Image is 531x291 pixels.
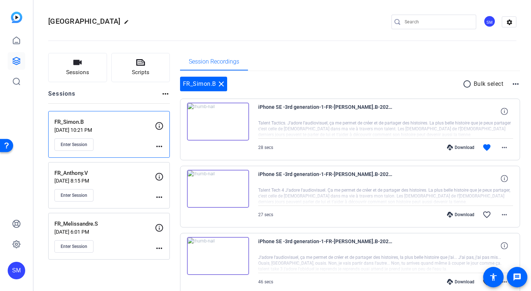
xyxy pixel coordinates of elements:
p: FR_Simon.B [54,118,155,126]
img: thumb-nail [187,103,249,141]
mat-icon: close [217,80,226,88]
mat-icon: favorite_border [482,210,491,219]
div: Download [443,279,478,285]
span: iPhone SE -3rd generation-1-FR-[PERSON_NAME].B-2025-09-06-12-21-43-207-0 [258,103,393,120]
mat-icon: favorite_border [482,277,491,286]
span: Enter Session [61,142,87,148]
input: Search [405,18,470,26]
mat-icon: more_horiz [161,89,170,98]
mat-icon: edit [124,19,133,28]
img: thumb-nail [187,237,249,275]
mat-icon: more_horiz [155,142,164,151]
span: 27 secs [258,212,273,217]
span: [GEOGRAPHIC_DATA] [48,17,120,26]
span: Enter Session [61,244,87,249]
div: FR_Simon.B [180,77,227,91]
span: Enter Session [61,192,87,198]
div: SM [8,262,25,279]
p: FR_Anthony.V [54,169,155,177]
mat-icon: settings [502,17,517,28]
mat-icon: favorite [482,143,491,152]
span: iPhone SE -3rd generation-1-FR-[PERSON_NAME].B-2025-09-06-12-19-22-377-0 [258,237,393,254]
mat-icon: more_horiz [155,244,164,253]
button: Enter Session [54,240,93,253]
div: SM [484,15,496,27]
mat-icon: radio_button_unchecked [463,80,474,88]
p: [DATE] 8:15 PM [54,178,155,184]
p: Bulk select [474,80,504,88]
span: 46 secs [258,279,273,284]
mat-icon: more_horiz [511,80,520,88]
span: iPhone SE -3rd generation-1-FR-[PERSON_NAME].B-2025-09-06-12-20-36-160-0 [258,170,393,187]
mat-icon: more_horiz [500,143,509,152]
h2: Sessions [48,89,76,103]
mat-icon: message [513,273,522,282]
img: blue-gradient.svg [11,12,22,23]
img: thumb-nail [187,170,249,208]
span: Sessions [66,68,89,77]
p: [DATE] 6:01 PM [54,229,155,235]
button: Enter Session [54,189,93,202]
mat-icon: more_horiz [500,277,509,286]
ngx-avatar: Shannon Mura [484,15,496,28]
button: Sessions [48,53,107,82]
span: Scripts [132,68,149,77]
mat-icon: accessibility [489,273,498,282]
span: 28 secs [258,145,273,150]
p: [DATE] 10:21 PM [54,127,155,133]
div: Download [443,145,478,150]
button: Scripts [111,53,170,82]
span: Session Recordings [189,59,239,65]
mat-icon: more_horiz [500,210,509,219]
p: FR_Melissandre.S [54,220,155,228]
mat-icon: more_horiz [155,193,164,202]
button: Enter Session [54,138,93,151]
div: Download [443,212,478,218]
